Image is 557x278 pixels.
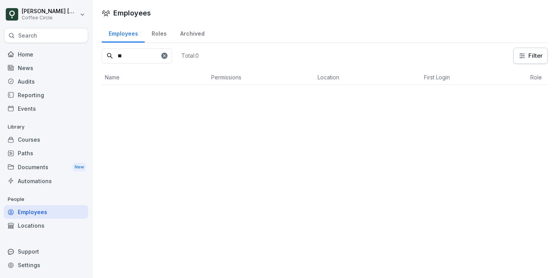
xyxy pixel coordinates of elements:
p: Library [4,121,88,133]
button: Filter [514,48,547,63]
a: Roles [145,23,173,43]
a: Home [4,48,88,61]
a: Employees [102,23,145,43]
a: Events [4,102,88,115]
a: Audits [4,75,88,88]
h1: Employees [113,8,151,18]
a: Automations [4,174,88,188]
a: DocumentsNew [4,160,88,174]
div: New [73,163,86,172]
a: Locations [4,219,88,232]
a: Paths [4,146,88,160]
a: News [4,61,88,75]
div: Support [4,245,88,258]
th: First Login [421,70,527,85]
p: Coffee Circle [22,15,78,21]
a: Reporting [4,88,88,102]
p: [PERSON_NAME] [GEOGRAPHIC_DATA] [22,8,78,15]
th: Permissions [208,70,314,85]
a: Employees [4,205,88,219]
th: Location [314,70,421,85]
a: Settings [4,258,88,272]
p: Total: 0 [181,52,199,59]
div: Filter [518,52,543,60]
th: Name [102,70,208,85]
p: Search [18,32,37,39]
p: People [4,193,88,206]
div: Documents [4,160,88,174]
a: Archived [173,23,211,43]
a: Courses [4,133,88,146]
